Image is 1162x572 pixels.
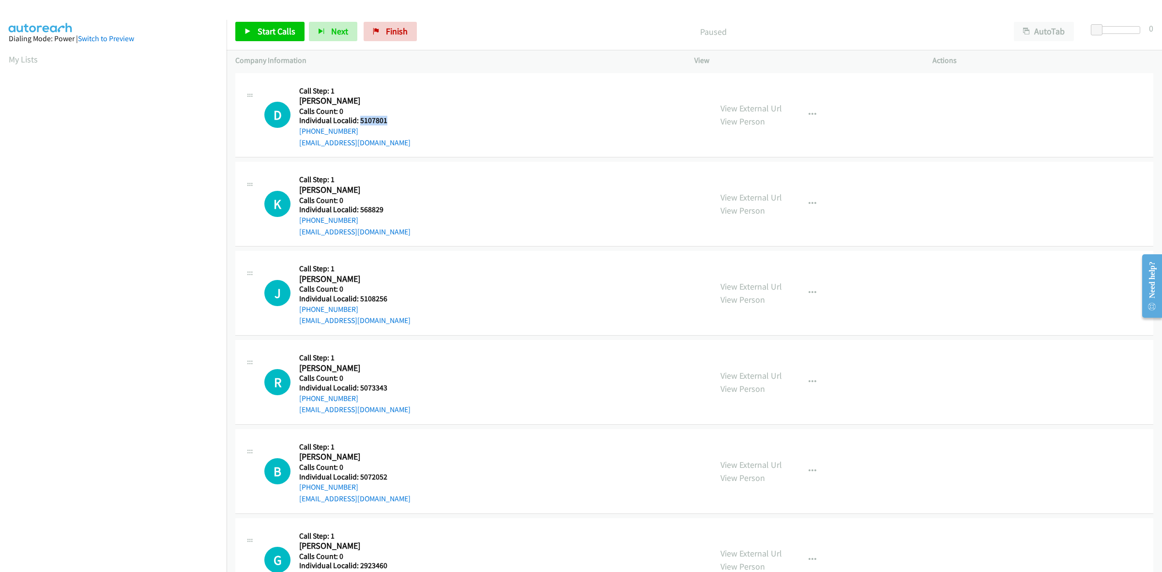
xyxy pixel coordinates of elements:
[299,205,411,215] h5: Individual Localid: 568829
[1134,247,1162,325] iframe: Resource Center
[299,185,396,196] h2: [PERSON_NAME]
[299,138,411,147] a: [EMAIL_ADDRESS][DOMAIN_NAME]
[1014,22,1074,41] button: AutoTab
[264,458,290,484] div: The call is yet to be attempted
[299,482,358,492] a: [PHONE_NUMBER]
[299,126,358,136] a: [PHONE_NUMBER]
[299,363,396,374] h2: [PERSON_NAME]
[264,102,290,128] div: The call is yet to be attempted
[720,294,765,305] a: View Person
[299,284,411,294] h5: Calls Count: 0
[299,274,396,285] h2: [PERSON_NAME]
[299,305,358,314] a: [PHONE_NUMBER]
[309,22,357,41] button: Next
[264,191,290,217] h1: K
[78,34,134,43] a: Switch to Preview
[299,175,411,185] h5: Call Step: 1
[720,459,782,470] a: View External Url
[1096,26,1140,34] div: Delay between calls (in seconds)
[299,541,396,552] h2: [PERSON_NAME]
[720,548,782,559] a: View External Url
[299,472,411,482] h5: Individual Localid: 5072052
[299,196,411,205] h5: Calls Count: 0
[299,227,411,236] a: [EMAIL_ADDRESS][DOMAIN_NAME]
[9,54,38,65] a: My Lists
[299,451,396,463] h2: [PERSON_NAME]
[720,383,765,394] a: View Person
[299,353,411,363] h5: Call Step: 1
[720,281,782,292] a: View External Url
[9,75,227,535] iframe: Dialpad
[299,394,358,403] a: [PHONE_NUMBER]
[720,116,765,127] a: View Person
[386,26,408,37] span: Finish
[720,103,782,114] a: View External Url
[264,369,290,395] div: The call is yet to be attempted
[235,55,677,66] p: Company Information
[299,264,411,274] h5: Call Step: 1
[264,102,290,128] h1: D
[299,442,411,452] h5: Call Step: 1
[264,369,290,395] h1: R
[299,494,411,503] a: [EMAIL_ADDRESS][DOMAIN_NAME]
[720,561,765,572] a: View Person
[299,216,358,225] a: [PHONE_NUMBER]
[299,95,396,107] h2: [PERSON_NAME]
[258,26,295,37] span: Start Calls
[264,458,290,484] h1: B
[299,116,411,125] h5: Individual Localid: 5107801
[299,316,411,325] a: [EMAIL_ADDRESS][DOMAIN_NAME]
[1149,22,1153,35] div: 0
[720,472,765,483] a: View Person
[264,191,290,217] div: The call is yet to be attempted
[264,280,290,306] div: The call is yet to be attempted
[299,463,411,472] h5: Calls Count: 0
[299,383,411,393] h5: Individual Localid: 5073343
[299,552,411,561] h5: Calls Count: 0
[299,531,411,541] h5: Call Step: 1
[264,280,290,306] h1: J
[299,107,411,116] h5: Calls Count: 0
[9,33,218,45] div: Dialing Mode: Power |
[720,205,765,216] a: View Person
[720,370,782,381] a: View External Url
[430,25,996,38] p: Paused
[331,26,348,37] span: Next
[720,192,782,203] a: View External Url
[299,373,411,383] h5: Calls Count: 0
[933,55,1153,66] p: Actions
[299,405,411,414] a: [EMAIL_ADDRESS][DOMAIN_NAME]
[694,55,915,66] p: View
[235,22,305,41] a: Start Calls
[299,561,411,571] h5: Individual Localid: 2923460
[299,294,411,304] h5: Individual Localid: 5108256
[299,86,411,96] h5: Call Step: 1
[364,22,417,41] a: Finish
